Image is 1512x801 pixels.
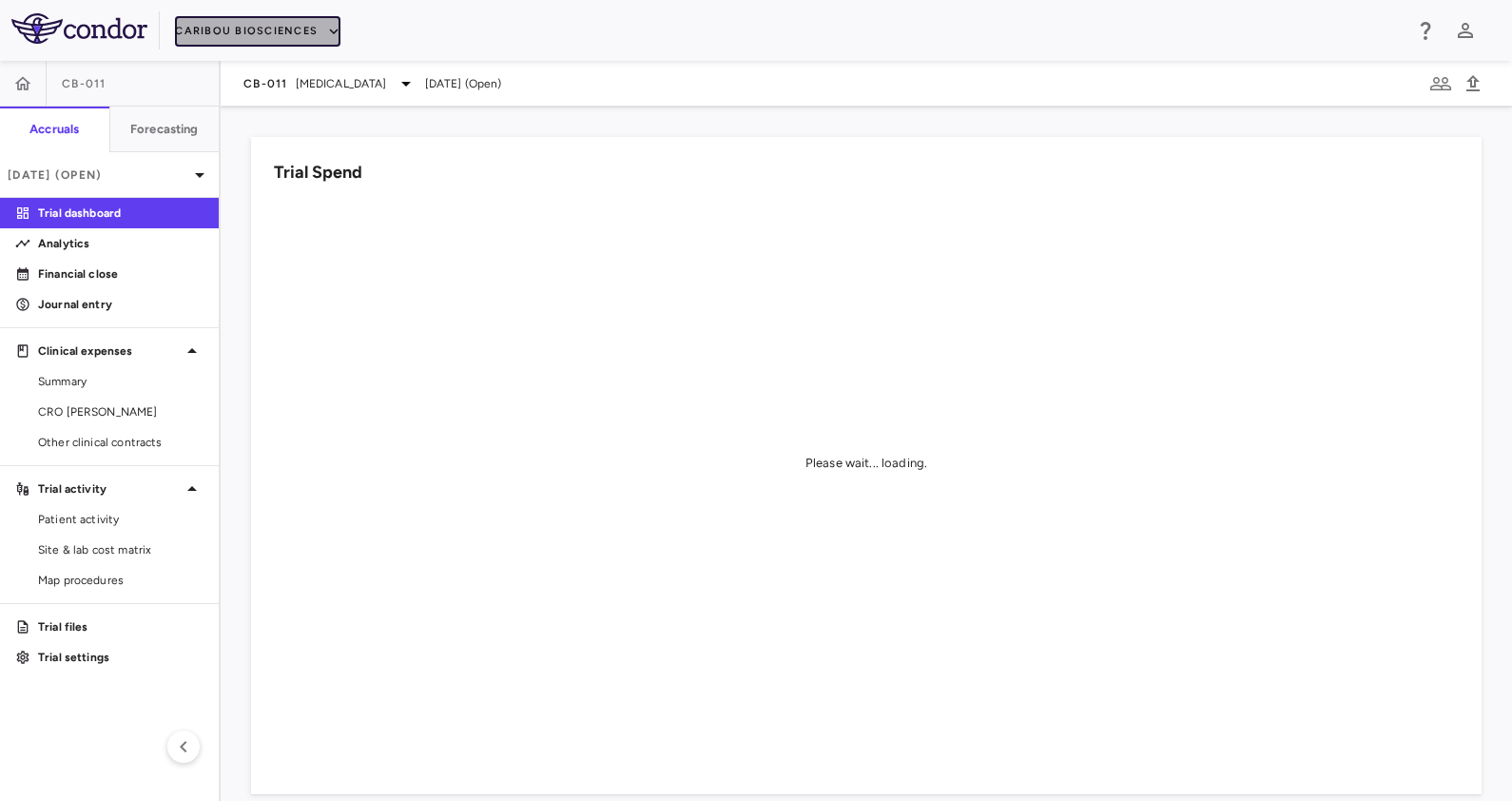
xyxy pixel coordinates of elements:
h6: Accruals [29,121,79,138]
span: Patient activity [38,511,204,528]
span: [DATE] (Open) [425,75,502,92]
span: Other clinical contracts [38,434,204,451]
p: Financial close [38,265,204,283]
span: Summary [38,373,204,390]
p: Trial settings [38,649,204,666]
button: Caribou Biosciences [175,16,340,47]
span: Site & lab cost matrix [38,541,204,558]
div: Please wait... loading. [805,455,927,472]
p: Journal entry [38,296,204,313]
span: Map procedures [38,572,204,589]
h6: Trial Spend [274,160,362,186]
p: Trial dashboard [38,205,204,222]
p: Analytics [38,235,204,252]
p: Clinical expenses [38,342,181,360]
img: logo-full-BYUhSk78.svg [11,13,147,44]
p: [DATE] (Open) [8,166,188,184]
p: Trial files [38,618,204,635]
span: CRO [PERSON_NAME] [38,403,204,420]
span: [MEDICAL_DATA] [296,75,387,92]
span: CB-011 [243,76,288,91]
h6: Forecasting [130,121,199,138]
span: CB-011 [62,76,107,91]
p: Trial activity [38,480,181,498]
